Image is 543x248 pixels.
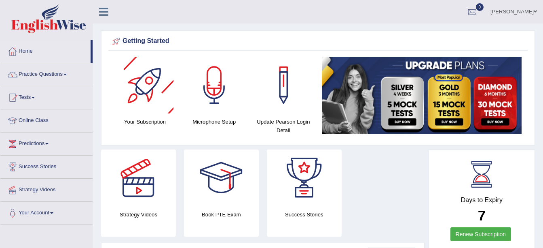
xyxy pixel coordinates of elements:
[184,210,259,219] h4: Book PTE Exam
[476,3,484,11] span: 0
[184,118,245,126] h4: Microphone Setup
[478,207,486,223] b: 7
[450,227,511,241] a: Renew Subscription
[0,179,93,199] a: Strategy Videos
[438,197,526,204] h4: Days to Expiry
[0,109,93,130] a: Online Class
[0,156,93,176] a: Success Stories
[0,202,93,222] a: Your Account
[267,210,342,219] h4: Success Stories
[253,118,314,135] h4: Update Pearson Login Detail
[322,57,522,134] img: small5.jpg
[0,63,93,83] a: Practice Questions
[101,210,176,219] h4: Strategy Videos
[0,40,91,60] a: Home
[114,118,175,126] h4: Your Subscription
[0,133,93,153] a: Predictions
[110,35,526,47] div: Getting Started
[0,86,93,107] a: Tests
